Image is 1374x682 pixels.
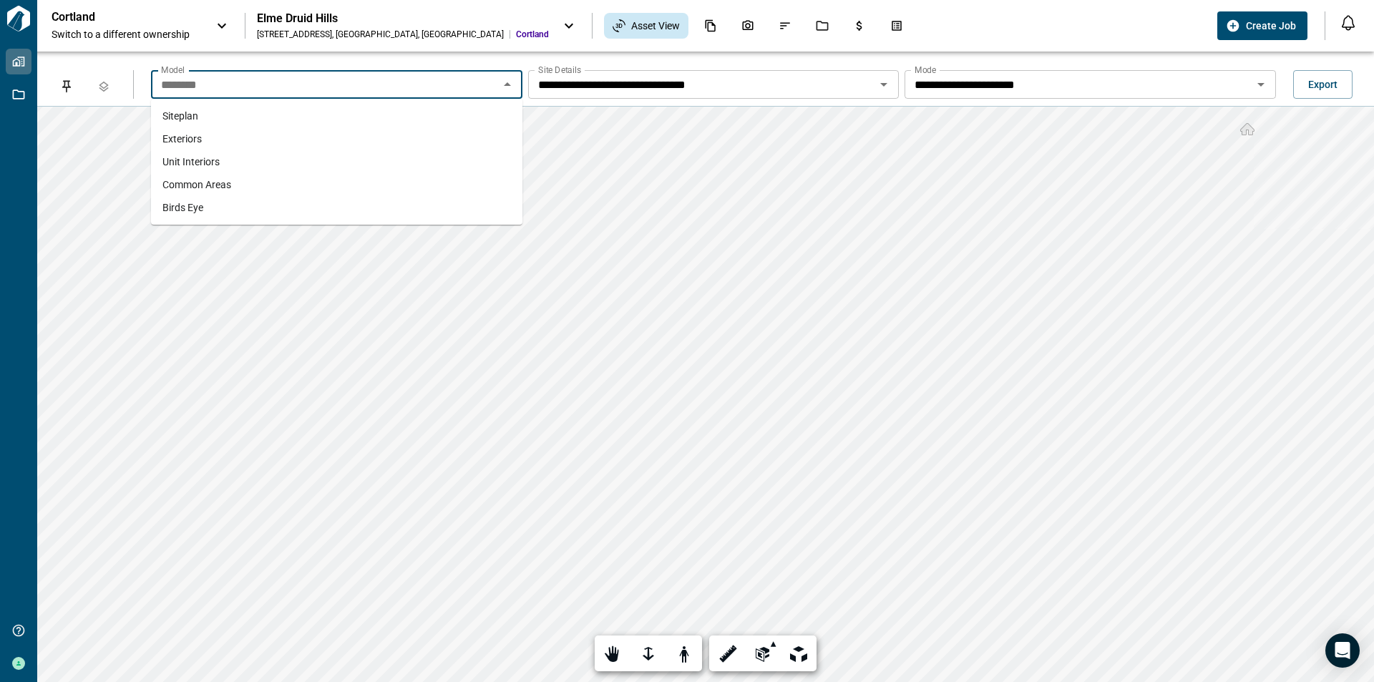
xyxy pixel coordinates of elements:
button: Export [1293,70,1353,99]
label: Mode [915,64,936,76]
span: Common Areas [162,177,231,192]
button: Open notification feed [1337,11,1360,34]
span: Create Job [1246,19,1296,33]
span: Exteriors [162,132,202,146]
button: Close [497,74,517,94]
span: Switch to a different ownership [52,27,202,42]
div: Photos [733,14,763,38]
button: Open [1251,74,1271,94]
span: Export [1308,77,1338,92]
div: Issues & Info [770,14,800,38]
div: Budgets [844,14,874,38]
div: Elme Druid Hills [257,11,549,26]
label: Model [161,64,185,76]
div: Open Intercom Messenger [1325,633,1360,668]
div: Jobs [807,14,837,38]
div: Takeoff Center [882,14,912,38]
div: Documents [696,14,726,38]
button: Open [874,74,894,94]
div: [STREET_ADDRESS] , [GEOGRAPHIC_DATA] , [GEOGRAPHIC_DATA] [257,29,504,40]
span: Birds Eye [162,200,203,215]
span: Cortland [516,29,549,40]
button: Create Job [1217,11,1307,40]
span: Siteplan [162,109,198,123]
label: Site Details [538,64,581,76]
p: Cortland [52,10,180,24]
span: Unit Interiors [162,155,220,169]
div: Asset View [604,13,688,39]
span: Asset View [631,19,680,33]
